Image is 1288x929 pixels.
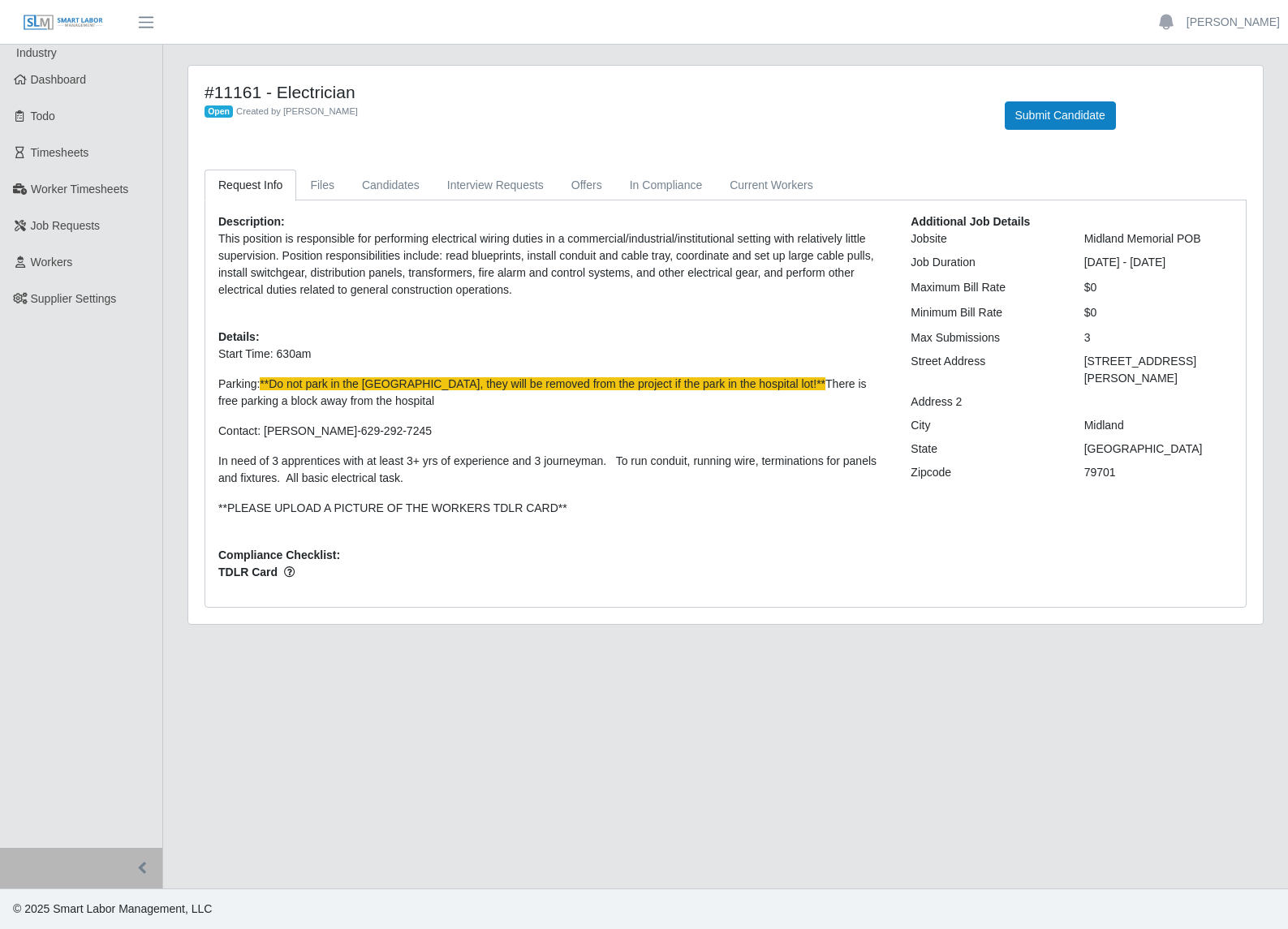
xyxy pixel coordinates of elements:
a: [PERSON_NAME] [1187,14,1280,31]
span: Timesheets [31,146,89,159]
div: [GEOGRAPHIC_DATA] [1072,441,1245,458]
span: Created by [PERSON_NAME] [236,106,358,116]
b: Compliance Checklist: [218,548,340,561]
span: Open [205,105,233,118]
div: $0 [1072,279,1245,296]
div: Maximum Bill Rate [898,279,1071,296]
div: 79701 [1072,464,1245,481]
div: Address 2 [898,394,1071,411]
div: State [898,441,1071,458]
span: Workers [31,256,73,269]
span: Dashboard [31,73,87,86]
div: Minimum Bill Rate [898,304,1071,321]
div: Midland [1072,417,1245,434]
h4: #11161 - Electrician [205,82,980,102]
span: Job Requests [31,219,101,232]
div: Midland Memorial POB [1072,230,1245,247]
span: © 2025 Smart Labor Management, LLC [13,902,212,915]
p: This position is responsible for performing electrical wiring duties in a commercial/industrial/i... [218,230,886,299]
a: Current Workers [716,170,826,201]
a: Interview Requests [433,170,558,201]
p: Contact: [PERSON_NAME]-629-292-7245 [218,423,886,440]
a: Request Info [205,170,296,201]
span: Todo [31,110,55,123]
span: Industry [16,46,57,59]
div: Max Submissions [898,329,1071,346]
a: Candidates [348,170,433,201]
p: **PLEASE UPLOAD A PICTURE OF THE WORKERS TDLR CARD** [218,500,886,517]
div: $0 [1072,304,1245,321]
span: TDLR Card [218,564,886,581]
span: **Do not park in the [GEOGRAPHIC_DATA], they will be removed from the project if the park in the ... [260,377,825,390]
p: In need of 3 apprentices with at least 3+ yrs of experience and 3 journeyman. To run conduit, run... [218,453,886,487]
p: Parking: There is free parking a block away from the hospital [218,376,886,410]
b: Additional Job Details [911,215,1030,228]
div: 3 [1072,329,1245,346]
div: City [898,417,1071,434]
a: In Compliance [616,170,717,201]
a: Offers [558,170,616,201]
div: Street Address [898,353,1071,387]
button: Submit Candidate [1005,101,1116,130]
div: [DATE] - [DATE] [1072,254,1245,271]
a: Files [296,170,348,201]
div: Jobsite [898,230,1071,247]
b: Details: [218,330,260,343]
p: Start Time: 630am [218,346,886,363]
div: [STREET_ADDRESS][PERSON_NAME] [1072,353,1245,387]
span: Supplier Settings [31,292,117,305]
div: Zipcode [898,464,1071,481]
div: Job Duration [898,254,1071,271]
span: Worker Timesheets [31,183,128,196]
img: SLM Logo [23,14,104,32]
b: Description: [218,215,285,228]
